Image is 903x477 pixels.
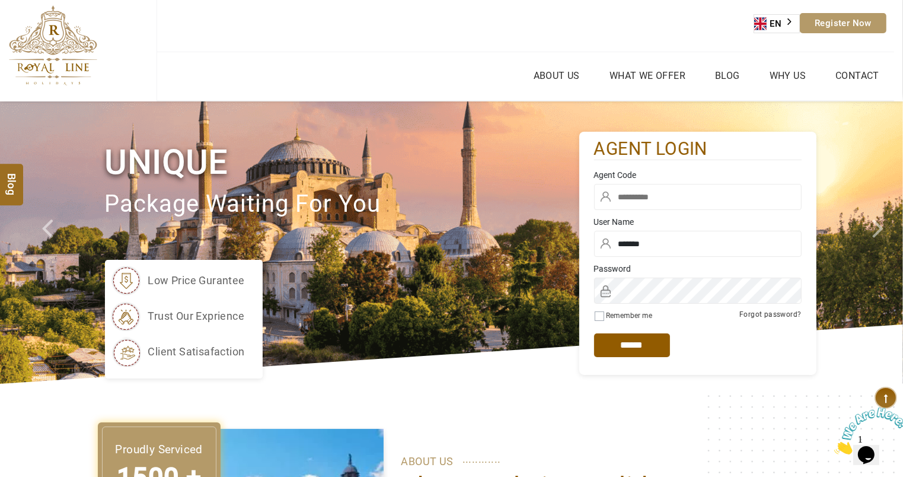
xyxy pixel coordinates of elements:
p: package waiting for you [105,185,579,224]
p: ABOUT US [401,453,799,470]
a: Why Us [767,67,809,84]
a: EN [754,15,799,33]
a: Blog [712,67,743,84]
a: Check next prev [27,101,72,384]
a: Register Now [800,13,886,33]
label: Remember me [607,311,653,320]
span: 1 [5,5,9,15]
a: Forgot password? [739,310,801,319]
li: low price gurantee [111,266,245,295]
div: Language [754,14,800,33]
label: User Name [594,216,802,228]
span: ............ [462,450,501,468]
img: Chat attention grabber [5,5,78,52]
a: About Us [531,67,583,84]
a: Contact [832,67,882,84]
li: trust our exprience [111,301,245,331]
h2: agent login [594,138,802,161]
label: Agent Code [594,169,802,181]
a: What we Offer [607,67,688,84]
img: The Royal Line Holidays [9,5,97,85]
a: Check next image [858,101,903,384]
iframe: chat widget [829,403,903,459]
li: client satisafaction [111,337,245,367]
label: Password [594,263,802,275]
span: Blog [4,173,20,183]
aside: Language selected: English [754,14,800,33]
h1: Unique [105,140,579,185]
